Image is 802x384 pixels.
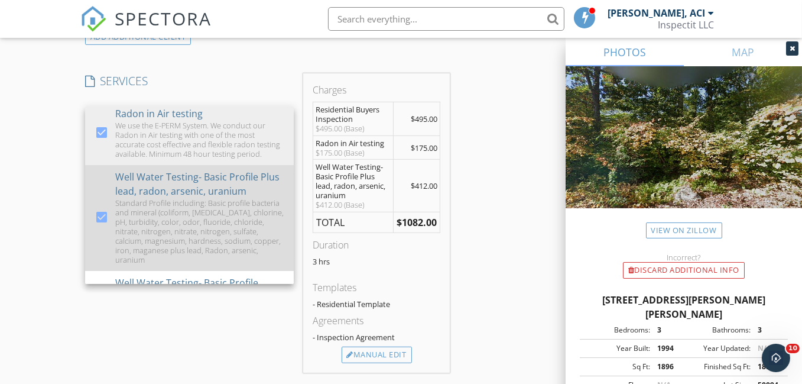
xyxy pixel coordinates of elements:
[583,343,650,354] div: Year Built:
[316,200,391,209] div: $412.00 (Base)
[608,7,705,19] div: [PERSON_NAME], ACI
[650,343,684,354] div: 1994
[566,253,802,262] div: Incorrect?
[316,148,391,157] div: $175.00 (Base)
[328,7,564,31] input: Search everything...
[80,16,212,41] a: SPECTORA
[115,6,212,31] span: SPECTORA
[623,262,745,279] div: Discard Additional info
[316,105,391,124] div: Residential Buyers Inspection
[115,276,258,290] div: Well Water Testing- Basic Profile
[342,347,412,363] div: Manual Edit
[758,343,771,353] span: N/A
[411,143,437,153] span: $175.00
[646,222,722,238] a: View on Zillow
[115,170,284,198] div: Well Water Testing- Basic Profile Plus lead, radon, arsenic, uranium
[786,344,800,353] span: 10
[316,162,391,200] div: Well Water Testing- Basic Profile Plus lead, radon, arsenic, uranium
[115,198,284,264] div: Standard Profile including: Basic profile bacteria and mineral (coliform, [MEDICAL_DATA], chlorin...
[583,325,650,335] div: Bedrooms:
[313,238,440,252] div: Duration
[85,73,294,89] h4: SERVICES
[397,216,437,229] strong: $1082.00
[566,38,684,66] a: PHOTOS
[762,344,790,372] iframe: Intercom live chat
[583,362,650,372] div: Sq Ft:
[115,121,284,159] div: We use the E-PERM System. We conduct our Radon in Air testing with one of the most accurate cost ...
[80,6,106,32] img: The Best Home Inspection Software - Spectora
[313,280,440,295] div: Templates
[684,362,751,372] div: Finished Sq Ft:
[684,325,751,335] div: Bathrooms:
[650,362,684,372] div: 1896
[751,325,784,335] div: 3
[115,107,202,121] div: Radon in Air testing
[658,19,714,31] div: Inspectit LLC
[316,138,391,148] div: Radon in Air testing
[313,333,440,342] div: - Inspection Agreement
[580,293,788,321] div: [STREET_ADDRESS][PERSON_NAME][PERSON_NAME]
[313,257,440,266] p: 3 hrs
[566,66,802,237] img: streetview
[684,38,802,66] a: MAP
[411,180,437,191] span: $412.00
[751,362,784,372] div: 1896
[684,343,751,354] div: Year Updated:
[313,83,440,97] div: Charges
[316,124,391,133] div: $495.00 (Base)
[650,325,684,335] div: 3
[313,212,394,233] td: TOTAL
[313,299,440,309] div: - Residential Template
[313,314,440,328] div: Agreements
[411,114,437,124] span: $495.00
